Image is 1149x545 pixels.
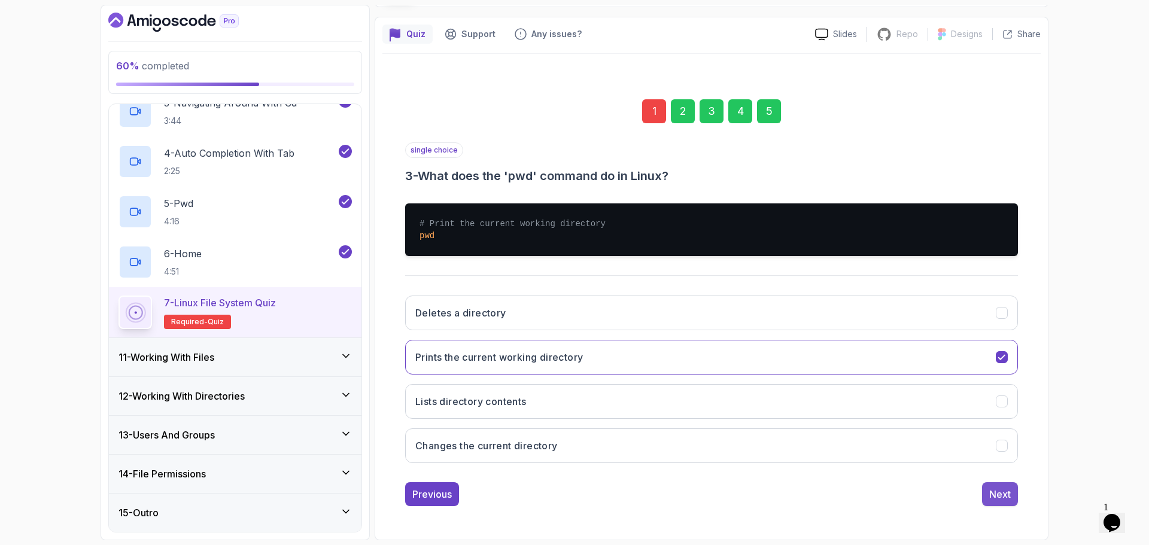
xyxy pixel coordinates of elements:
h3: 11 - Working With Files [118,350,214,364]
button: 13-Users And Groups [109,416,361,454]
div: Previous [412,487,452,501]
button: 14-File Permissions [109,455,361,493]
h3: 3 - What does the 'pwd' command do in Linux? [405,168,1018,184]
div: 2 [671,99,695,123]
div: Next [989,487,1011,501]
button: 11-Working With Files [109,338,361,376]
h3: 14 - File Permissions [118,467,206,481]
div: 5 [757,99,781,123]
p: Repo [896,28,918,40]
button: Previous [405,482,459,506]
a: Slides [805,28,867,41]
p: Any issues? [531,28,582,40]
span: # Print the current working directory [420,219,606,229]
h3: Lists directory contents [415,394,527,409]
button: Prints the current working directory [405,340,1018,375]
p: 5 - Pwd [164,196,193,211]
span: completed [116,60,189,72]
p: 7 - Linux File System Quiz [164,296,276,310]
button: quiz button [382,25,433,44]
span: quiz [208,317,224,327]
button: 3-Navigating Around With Cd3:44 [118,95,352,128]
h3: Deletes a directory [415,306,506,320]
p: Support [461,28,496,40]
p: Slides [833,28,857,40]
p: Designs [951,28,983,40]
p: single choice [405,142,463,158]
h3: Prints the current working directory [415,350,583,364]
p: 6 - Home [164,246,202,261]
button: Deletes a directory [405,296,1018,330]
button: Share [992,28,1041,40]
span: Required- [171,317,208,327]
p: Share [1017,28,1041,40]
button: 5-Pwd4:16 [118,195,352,229]
p: 4:16 [164,215,193,227]
h3: 12 - Working With Directories [118,389,245,403]
div: 4 [728,99,752,123]
p: 4:51 [164,266,202,278]
h3: Changes the current directory [415,439,558,453]
span: pwd [420,231,434,240]
div: 1 [642,99,666,123]
h3: 15 - Outro [118,506,159,520]
button: Next [982,482,1018,506]
button: 12-Working With Directories [109,377,361,415]
span: 60 % [116,60,139,72]
h3: 13 - Users And Groups [118,428,215,442]
div: 3 [700,99,724,123]
button: Feedback button [507,25,589,44]
p: 2:25 [164,165,294,177]
iframe: chat widget [1099,497,1137,533]
button: Changes the current directory [405,428,1018,463]
button: 4-Auto Completion With Tab2:25 [118,145,352,178]
p: Quiz [406,28,425,40]
button: Lists directory contents [405,384,1018,419]
button: 7-Linux File System QuizRequired-quiz [118,296,352,329]
a: Dashboard [108,13,266,32]
button: Support button [437,25,503,44]
button: 15-Outro [109,494,361,532]
button: 6-Home4:51 [118,245,352,279]
p: 3:44 [164,115,297,127]
p: 4 - Auto Completion With Tab [164,146,294,160]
